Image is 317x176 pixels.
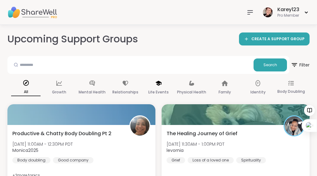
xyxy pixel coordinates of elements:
[236,157,266,163] div: Spirituality
[254,58,287,71] button: Search
[277,88,305,95] p: Body Doubling
[130,116,150,135] img: Monica2025
[167,147,184,153] b: levornia
[177,88,206,96] p: Physical Health
[11,88,41,96] p: All
[7,2,57,23] img: ShareWell Nav Logo
[79,88,106,96] p: Mental Health
[112,88,138,96] p: Relationships
[167,157,185,163] div: Grief
[12,130,111,137] span: Productive & Chatty Body Doubling Pt 2
[167,141,224,147] span: [DATE] 11:30AM - 1:00PM PDT
[7,32,138,46] h2: Upcoming Support Groups
[277,6,299,13] div: Karey123
[167,130,237,137] span: The Healing Journey of Grief
[52,88,66,96] p: Growth
[12,141,73,147] span: [DATE] 11:00AM - 12:30PM PDT
[284,116,304,135] img: levornia
[188,157,234,163] div: Loss of a loved one
[291,56,310,74] button: Filter
[251,36,305,42] span: CREATE A SUPPORT GROUP
[148,88,169,96] p: Life Events
[239,32,310,45] a: CREATE A SUPPORT GROUP
[53,157,93,163] div: Good company
[250,88,266,96] p: Identity
[277,13,299,18] div: Pro Member
[219,88,231,96] p: Family
[263,7,273,17] img: Karey123
[291,58,310,72] span: Filter
[12,157,50,163] div: Body doubling
[263,62,277,68] span: Search
[12,147,38,153] b: Monica2025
